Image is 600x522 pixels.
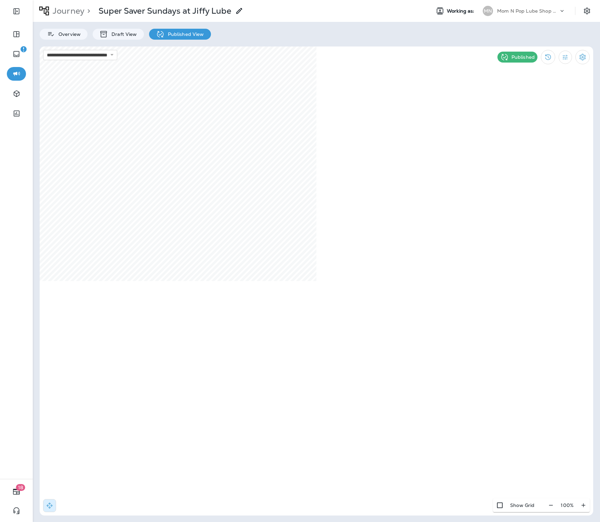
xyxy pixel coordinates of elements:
p: Overview [55,31,81,37]
div: MN [483,6,493,16]
button: Expand Sidebar [7,4,26,18]
button: Filter Statistics [559,51,572,64]
p: Draft View [108,31,137,37]
span: Working as: [447,8,476,14]
p: Published [511,54,535,60]
p: Journey [50,6,84,16]
button: 18 [7,485,26,498]
p: > [84,6,90,16]
button: View Changelog [541,50,555,64]
p: Mom N Pop Lube Shop Group dba Jiffy Lube [497,8,559,14]
button: Settings [581,5,593,17]
p: Super Saver Sundays at Jiffy Lube [98,6,231,16]
p: Show Grid [510,503,534,508]
p: Published View [164,31,204,37]
p: 100 % [561,503,574,508]
span: 18 [16,484,25,491]
button: Settings [575,50,590,64]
